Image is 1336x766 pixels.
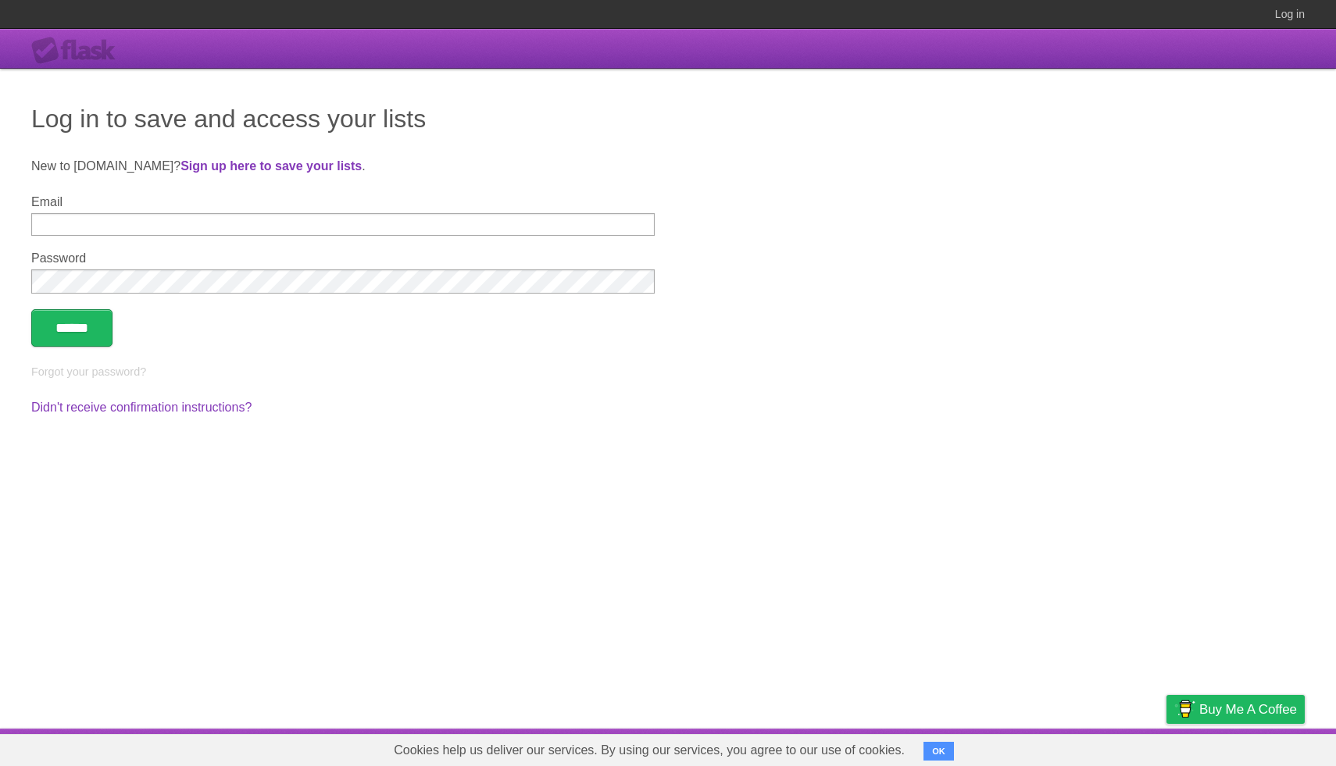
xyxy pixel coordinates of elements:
[1199,696,1297,723] span: Buy me a coffee
[923,742,954,761] button: OK
[31,195,655,209] label: Email
[180,159,362,173] a: Sign up here to save your lists
[31,37,125,65] div: Flask
[1174,696,1195,722] img: Buy me a coffee
[959,732,991,762] a: About
[1093,732,1127,762] a: Terms
[31,100,1305,137] h1: Log in to save and access your lists
[378,735,920,766] span: Cookies help us deliver our services. By using our services, you agree to our use of cookies.
[31,251,655,265] label: Password
[31,157,1305,176] p: New to [DOMAIN_NAME]? .
[1146,732,1187,762] a: Privacy
[1206,732,1305,762] a: Suggest a feature
[1010,732,1073,762] a: Developers
[1166,695,1305,724] a: Buy me a coffee
[31,365,146,378] a: Forgot your password?
[31,401,252,414] a: Didn't receive confirmation instructions?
